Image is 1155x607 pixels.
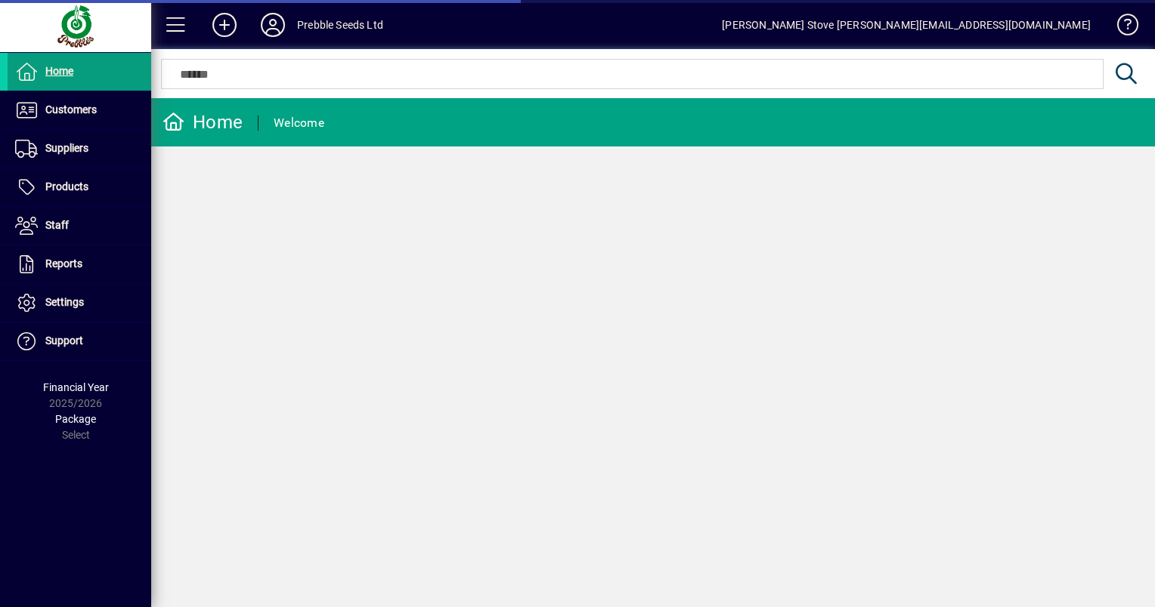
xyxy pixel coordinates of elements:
[200,11,249,39] button: Add
[274,111,324,135] div: Welcome
[8,130,151,168] a: Suppliers
[45,65,73,77] span: Home
[8,207,151,245] a: Staff
[163,110,243,134] div: Home
[8,91,151,129] a: Customers
[55,413,96,425] span: Package
[8,322,151,360] a: Support
[722,13,1091,37] div: [PERSON_NAME] Stove [PERSON_NAME][EMAIL_ADDRESS][DOMAIN_NAME]
[45,180,88,193] span: Products
[43,381,109,393] span: Financial Year
[297,13,383,37] div: Prebble Seeds Ltd
[8,245,151,283] a: Reports
[45,334,83,347] span: Support
[249,11,297,39] button: Profile
[45,142,88,154] span: Suppliers
[45,103,97,116] span: Customers
[45,219,69,231] span: Staff
[1106,3,1136,52] a: Knowledge Base
[45,296,84,308] span: Settings
[8,168,151,206] a: Products
[45,257,82,270] span: Reports
[8,284,151,322] a: Settings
